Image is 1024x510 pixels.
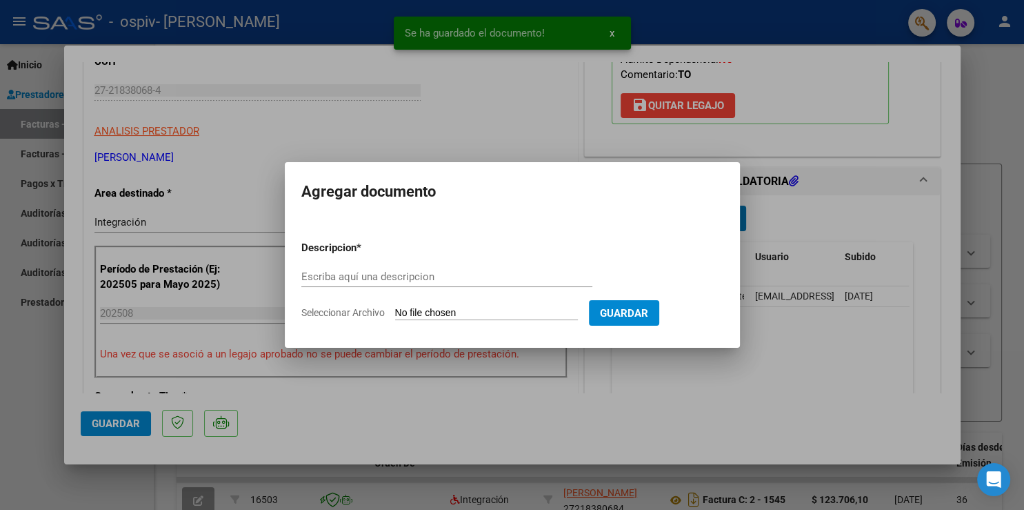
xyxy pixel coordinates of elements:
span: Guardar [600,307,648,320]
div: Open Intercom Messenger [977,463,1010,496]
h2: Agregar documento [301,179,723,205]
span: Seleccionar Archivo [301,307,385,318]
button: Guardar [589,300,659,326]
p: Descripcion [301,240,428,256]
